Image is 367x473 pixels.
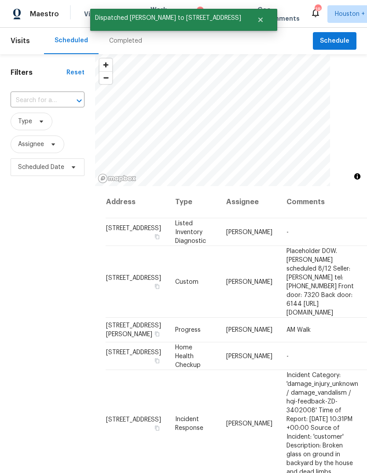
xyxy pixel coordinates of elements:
span: Work Orders [150,5,173,23]
button: Copy Address [153,424,161,432]
div: 18 [315,5,321,14]
button: Zoom out [99,71,112,84]
button: Close [246,11,275,29]
span: Geo Assignments [257,5,300,23]
span: Maestro [30,10,59,18]
span: [STREET_ADDRESS] [106,416,161,422]
button: Zoom in [99,59,112,71]
input: Search for an address... [11,94,60,107]
span: - [286,353,289,359]
span: [PERSON_NAME] [226,229,272,235]
div: Scheduled [55,36,88,45]
span: [STREET_ADDRESS] [106,349,161,355]
span: Schedule [320,36,349,47]
span: Incident Response [175,416,203,431]
button: Schedule [313,32,356,50]
span: [STREET_ADDRESS][PERSON_NAME] [106,323,161,337]
span: Type [18,117,32,126]
button: Copy Address [153,356,161,364]
span: - [286,229,289,235]
span: [STREET_ADDRESS] [106,275,161,281]
span: Visits [84,10,102,18]
th: Comments [279,186,365,218]
span: Visits [11,31,30,51]
span: [PERSON_NAME] [226,420,272,426]
canvas: Map [95,54,330,186]
span: AM Walk [286,327,311,333]
span: [PERSON_NAME] [226,279,272,285]
button: Copy Address [153,330,161,338]
span: Home Health Checkup [175,344,201,368]
div: Reset [66,68,84,77]
span: Toggle attribution [355,172,360,181]
a: Mapbox homepage [98,173,136,183]
span: [STREET_ADDRESS] [106,225,161,231]
span: [PERSON_NAME] [226,353,272,359]
th: Address [106,186,168,218]
span: Assignee [18,140,44,149]
span: Scheduled Date [18,163,64,172]
button: Open [73,95,85,107]
th: Assignee [219,186,279,218]
span: Placeholder D0W. [PERSON_NAME] scheduled 8/12 Seller: [PERSON_NAME] tel:[PHONE_NUMBER] Front door... [286,248,354,315]
h1: Filters [11,68,66,77]
span: Progress [175,327,201,333]
span: [PERSON_NAME] [226,327,272,333]
div: 5 [197,7,204,15]
span: Zoom out [99,72,112,84]
button: Toggle attribution [352,171,363,182]
div: Completed [109,37,142,45]
span: Dispatched [PERSON_NAME] to [STREET_ADDRESS] [90,9,246,27]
